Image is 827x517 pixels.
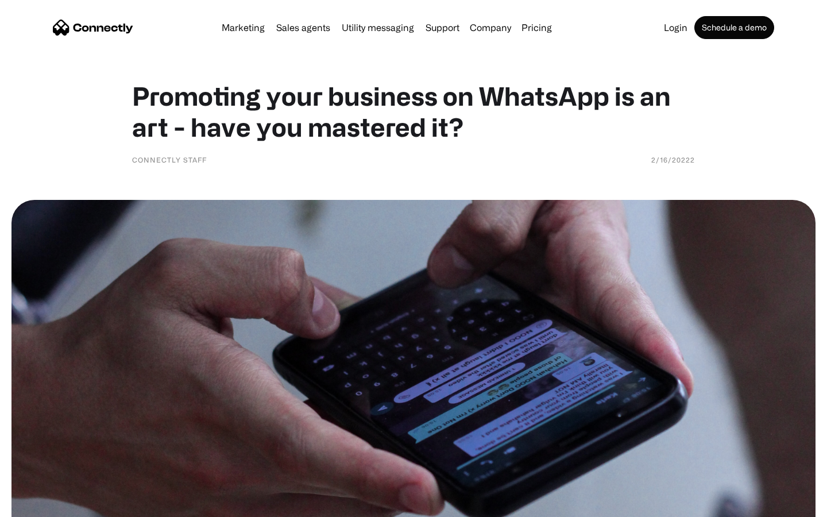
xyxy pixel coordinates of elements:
ul: Language list [23,497,69,513]
a: Login [659,23,692,32]
a: Sales agents [272,23,335,32]
a: Utility messaging [337,23,419,32]
a: Schedule a demo [694,16,774,39]
aside: Language selected: English [11,497,69,513]
div: Company [470,20,511,36]
div: Connectly Staff [132,154,207,165]
a: Pricing [517,23,557,32]
a: Marketing [217,23,269,32]
a: Support [421,23,464,32]
h1: Promoting your business on WhatsApp is an art - have you mastered it? [132,80,695,142]
div: 2/16/20222 [651,154,695,165]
